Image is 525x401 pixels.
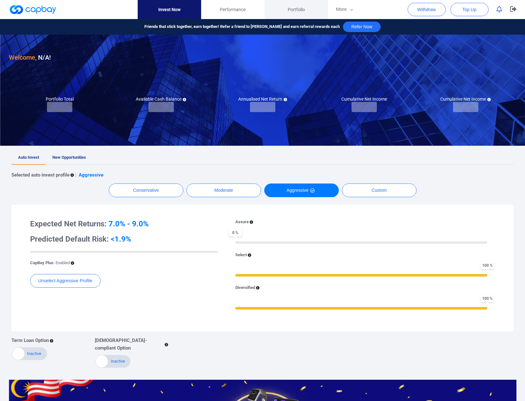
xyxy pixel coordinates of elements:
h5: Cumulative Net Income [341,96,387,102]
p: CapBay Plus: [30,260,70,266]
button: Withdraw [408,3,446,16]
h5: Portfolio Total [46,96,74,102]
h3: Expected Net Returns: [30,219,218,229]
button: Moderate [187,184,261,197]
span: Friends that stick together, earn together! Refer a friend to [PERSON_NAME] and earn referral rew... [144,23,340,30]
span: 7.0% - 9.0% [108,219,149,228]
p: Select [235,252,247,258]
button: Unselect Aggressive Profile [30,274,101,288]
p: Term Loan Option [11,337,49,344]
p: : [75,171,76,179]
span: New Opportunities [52,155,86,160]
span: Enabled [56,260,70,265]
p: Aggressive [79,171,103,179]
span: Auto Invest [18,155,39,160]
p: Diversified [235,284,255,291]
span: 0 % [229,229,242,237]
button: Refer Now [343,22,380,32]
p: Selected auto invest profile [11,171,69,179]
span: 100 % [481,261,494,269]
h3: N/A ! [9,52,51,63]
h5: Annualised Net Return [238,96,287,102]
p: [DEMOGRAPHIC_DATA]-compliant Option [95,337,164,352]
h5: Cumulative Net Income [440,96,491,102]
span: <1.9% [111,235,131,244]
button: Conservative [109,184,183,197]
button: Aggressive [264,184,339,197]
p: Assure [235,219,249,225]
h5: Available Cash Balance [136,96,186,102]
button: Top Up [450,3,489,16]
button: Custom [342,184,417,197]
span: Top Up [462,6,476,13]
span: Welcome, [9,54,36,61]
span: Portfolio [288,6,305,13]
span: Performance [220,6,246,13]
h3: Predicted Default Risk: [30,234,218,244]
span: 100 % [481,294,494,302]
